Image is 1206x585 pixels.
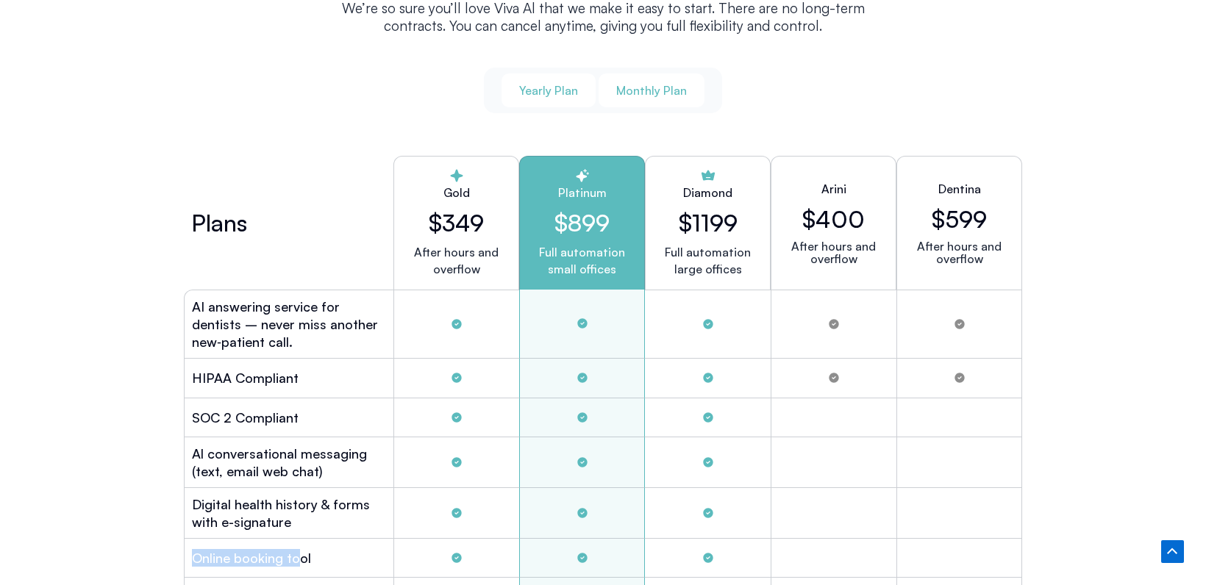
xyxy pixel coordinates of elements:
[909,240,1010,265] p: After hours and overflow
[783,240,884,265] p: After hours and overflow
[192,409,299,426] h2: SOC 2 Compliant
[679,209,738,237] h2: $1199
[24,38,35,50] img: website_grey.svg
[406,209,507,237] h2: $349
[40,85,51,97] img: tab_domain_overview_orange.svg
[616,82,687,98] span: Monthly Plan
[665,244,751,278] p: Full automation large offices
[38,38,104,50] div: Domain: [URL]
[163,87,248,96] div: Keywords by Traffic
[406,184,507,201] h2: Gold
[821,180,846,198] h2: Arini
[192,369,299,387] h2: HIPAA Compliant
[532,209,632,237] h2: $899
[519,82,578,98] span: Yearly Plan
[191,214,247,232] h2: Plans
[24,24,35,35] img: logo_orange.svg
[938,180,981,198] h2: Dentina
[683,184,732,201] h2: Diamond
[532,184,632,201] h2: Platinum
[802,205,865,233] h2: $400
[146,85,158,97] img: tab_keywords_by_traffic_grey.svg
[192,549,311,567] h2: Online booking tool
[192,445,386,480] h2: Al conversational messaging (text, email web chat)
[192,495,386,531] h2: Digital health history & forms with e-signature
[932,205,987,233] h2: $599
[192,298,386,351] h2: AI answering service for dentists – never miss another new‑patient call.
[532,244,632,278] p: Full automation small offices
[56,87,132,96] div: Domain Overview
[41,24,72,35] div: v 4.0.25
[406,244,507,278] p: After hours and overflow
